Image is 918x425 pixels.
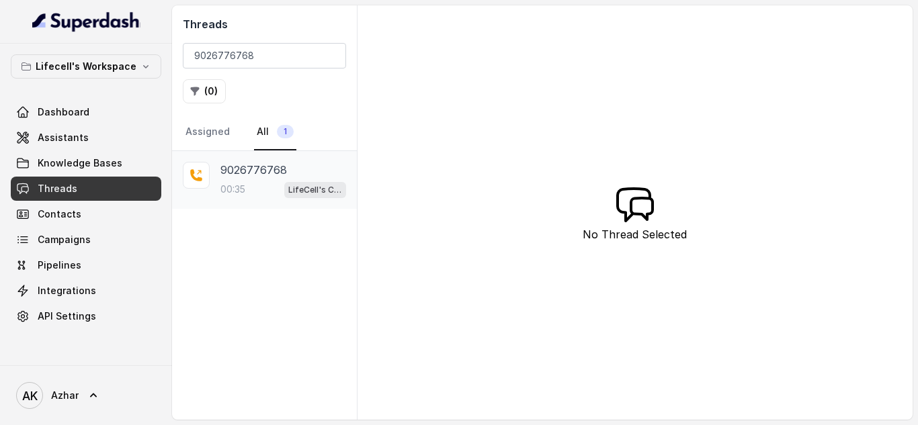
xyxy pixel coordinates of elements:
a: Azhar [11,377,161,414]
p: 00:35 [220,183,245,196]
text: AK [22,389,38,403]
span: Knowledge Bases [38,156,122,170]
h2: Threads [183,16,346,32]
span: Integrations [38,284,96,297]
span: Campaigns [38,233,91,246]
a: Contacts [11,202,161,226]
a: Dashboard [11,100,161,124]
p: 9026776768 [220,162,287,178]
img: light.svg [32,11,140,32]
span: Contacts [38,207,81,221]
span: Dashboard [38,105,89,119]
span: Assistants [38,131,89,144]
input: Search by Call ID or Phone Number [183,43,346,68]
a: Pipelines [11,253,161,277]
span: Azhar [51,389,79,402]
a: Assistants [11,126,161,150]
p: LifeCell's Call Assistant [288,183,342,197]
nav: Tabs [183,114,346,150]
button: Lifecell's Workspace [11,54,161,79]
p: Lifecell's Workspace [36,58,136,75]
span: Threads [38,182,77,195]
a: Integrations [11,279,161,303]
button: (0) [183,79,226,103]
span: API Settings [38,310,96,323]
span: 1 [277,125,294,138]
a: API Settings [11,304,161,328]
a: Assigned [183,114,233,150]
a: Knowledge Bases [11,151,161,175]
a: Campaigns [11,228,161,252]
span: Pipelines [38,258,81,272]
a: Threads [11,177,161,201]
p: No Thread Selected [583,226,687,242]
a: All1 [254,114,296,150]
